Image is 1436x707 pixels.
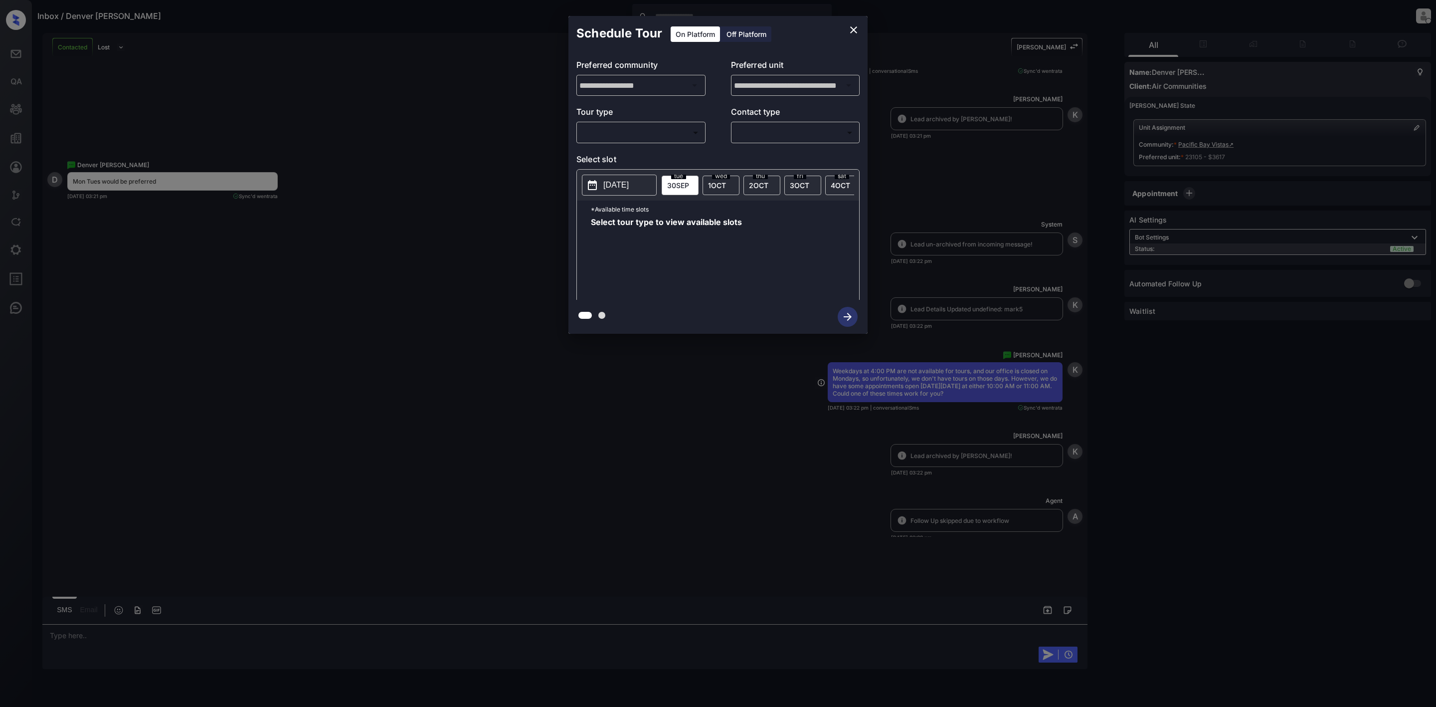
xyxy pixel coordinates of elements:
[591,218,742,298] span: Select tour type to view available slots
[790,181,809,190] span: 3 OCT
[603,179,629,191] p: [DATE]
[749,181,768,190] span: 2 OCT
[784,176,821,195] div: date-select
[671,26,720,42] div: On Platform
[721,26,771,42] div: Off Platform
[753,173,768,179] span: thu
[831,181,850,190] span: 4 OCT
[743,176,780,195] div: date-select
[576,153,860,169] p: Select slot
[576,59,706,75] p: Preferred community
[712,173,730,179] span: wed
[671,173,686,179] span: tue
[794,173,806,179] span: fri
[568,16,670,51] h2: Schedule Tour
[731,59,860,75] p: Preferred unit
[825,176,862,195] div: date-select
[591,201,859,218] p: *Available time slots
[708,181,726,190] span: 1 OCT
[582,175,657,196] button: [DATE]
[667,181,689,190] span: 30 SEP
[703,176,739,195] div: date-select
[576,106,706,122] p: Tour type
[662,176,699,195] div: date-select
[835,173,849,179] span: sat
[731,106,860,122] p: Contact type
[844,20,864,40] button: close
